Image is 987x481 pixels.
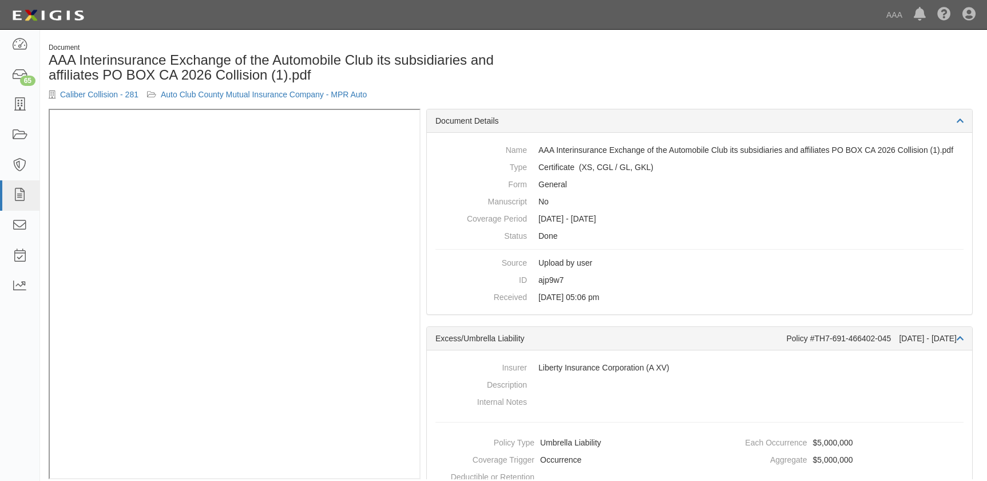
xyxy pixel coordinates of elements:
[435,254,964,271] dd: Upload by user
[431,451,695,468] dd: Occurrence
[435,141,527,156] dt: Name
[704,434,968,451] dd: $5,000,000
[704,451,807,466] dt: Aggregate
[704,451,968,468] dd: $5,000,000
[435,271,527,286] dt: ID
[704,434,807,448] dt: Each Occurrence
[787,333,964,344] div: Policy #TH7-691-466402-045 [DATE] - [DATE]
[9,5,88,26] img: logo-5460c22ac91f19d4615b14bd174203de0afe785f0fc80cf4dbbc73dc1793850b.png
[435,289,964,306] dd: [DATE] 05:06 pm
[431,451,534,466] dt: Coverage Trigger
[435,271,964,289] dd: ajp9w7
[20,76,35,86] div: 65
[435,393,527,408] dt: Internal Notes
[435,254,527,269] dt: Source
[431,434,534,448] dt: Policy Type
[435,376,527,391] dt: Description
[435,227,964,245] dd: Done
[435,159,527,173] dt: Type
[435,159,964,176] dd: Excess/Umbrella Liability Commercial General Liability / Garage Liability Garage Keepers Liability
[161,90,367,99] a: Auto Club County Mutual Insurance Company - MPR Auto
[435,333,787,344] div: Excess/Umbrella Liability
[435,359,527,373] dt: Insurer
[435,176,527,190] dt: Form
[435,210,527,224] dt: Coverage Period
[435,227,527,242] dt: Status
[881,3,908,26] a: AAA
[431,434,695,451] dd: Umbrella Liability
[435,210,964,227] dd: [DATE] - [DATE]
[60,90,138,99] a: Caliber Collision - 281
[435,193,527,207] dt: Manuscript
[49,53,505,83] h1: AAA Interinsurance Exchange of the Automobile Club its subsidiaries and affiliates PO BOX CA 2026...
[435,193,964,210] dd: No
[435,359,964,376] dd: Liberty Insurance Corporation (A XV)
[435,289,527,303] dt: Received
[427,109,972,133] div: Document Details
[435,141,964,159] dd: AAA Interinsurance Exchange of the Automobile Club its subsidiaries and affiliates PO BOX CA 2026...
[49,43,505,53] div: Document
[937,8,951,22] i: Help Center - Complianz
[435,176,964,193] dd: General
